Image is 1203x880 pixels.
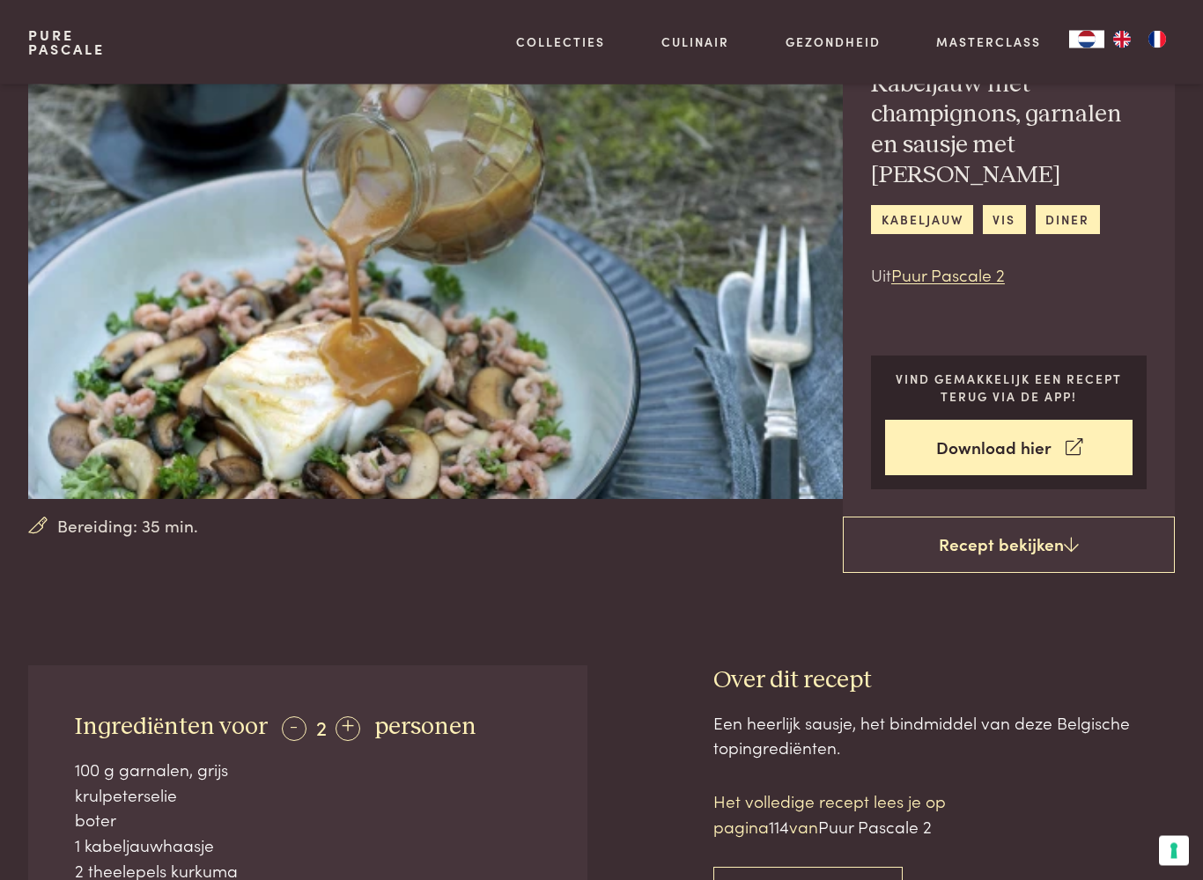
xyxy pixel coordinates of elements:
[661,33,729,51] a: Culinair
[871,70,1147,192] h2: Kabeljauw met champignons, garnalen en sausje met [PERSON_NAME]
[516,33,605,51] a: Collecties
[1069,31,1175,48] aside: Language selected: Nederlands
[885,421,1133,476] a: Download hier
[75,783,541,809] div: krulpeterselie
[871,263,1147,289] p: Uit
[316,713,327,742] span: 2
[1140,31,1175,48] a: FR
[983,206,1026,235] a: vis
[818,815,932,839] span: Puur Pascale 2
[374,715,476,740] span: personen
[1159,836,1189,866] button: Uw voorkeuren voor toestemming voor trackingtechnologieën
[28,28,105,56] a: PurePascale
[871,206,973,235] a: kabeljauw
[75,808,541,833] div: boter
[336,717,360,742] div: +
[713,789,1013,840] p: Het volledige recept lees je op pagina van
[75,715,268,740] span: Ingrediënten voor
[891,263,1005,287] a: Puur Pascale 2
[713,711,1175,761] div: Een heerlijk sausje, het bindmiddel van deze Belgische topingrediënten.
[1036,206,1100,235] a: diner
[1069,31,1104,48] a: NL
[843,517,1175,574] a: Recept bekijken
[885,370,1133,407] p: Vind gemakkelijk een recept terug via de app!
[57,514,198,539] span: Bereiding: 35 min.
[75,833,541,859] div: 1 kabeljauwhaasje
[936,33,1041,51] a: Masterclass
[713,666,1175,697] h3: Over dit recept
[75,758,541,783] div: 100 g garnalen, grijs
[786,33,881,51] a: Gezondheid
[1104,31,1175,48] ul: Language list
[1104,31,1140,48] a: EN
[1069,31,1104,48] div: Language
[769,815,789,839] span: 114
[282,717,306,742] div: -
